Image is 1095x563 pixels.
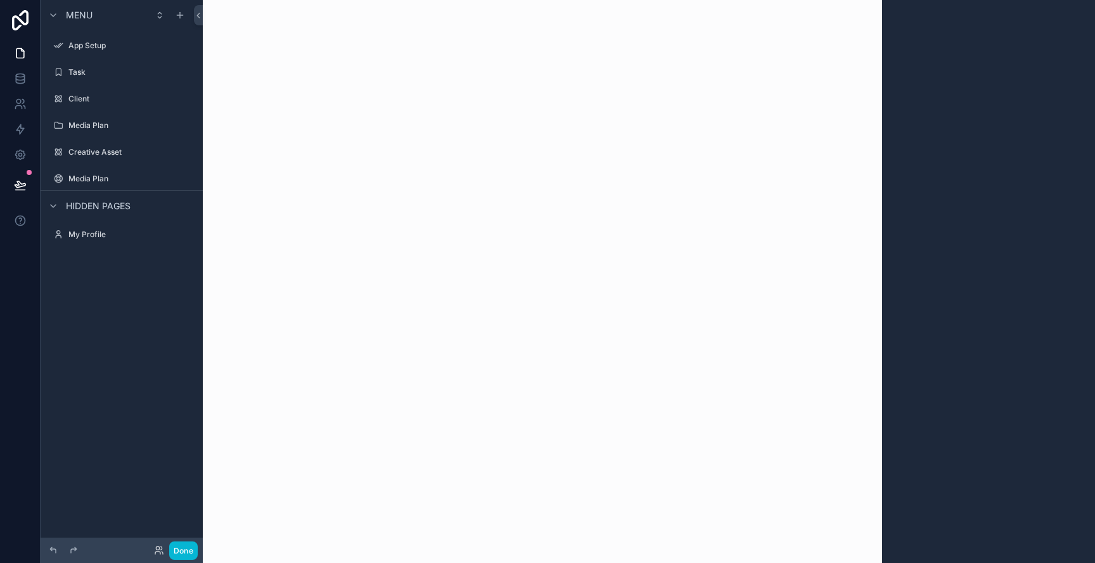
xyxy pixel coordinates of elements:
label: Client [68,94,193,104]
span: Hidden pages [66,200,131,212]
a: Client [48,89,195,109]
label: Media Plan [68,174,193,184]
a: Media Plan [48,169,195,189]
label: App Setup [68,41,193,51]
button: Done [169,541,198,560]
a: App Setup [48,36,195,56]
a: My Profile [48,224,195,245]
span: Menu [66,9,93,22]
label: Creative Asset [68,147,193,157]
a: Creative Asset [48,142,195,162]
label: Media Plan [68,120,193,131]
label: My Profile [68,230,193,240]
label: Task [68,67,193,77]
a: Media Plan [48,115,195,136]
a: Task [48,62,195,82]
